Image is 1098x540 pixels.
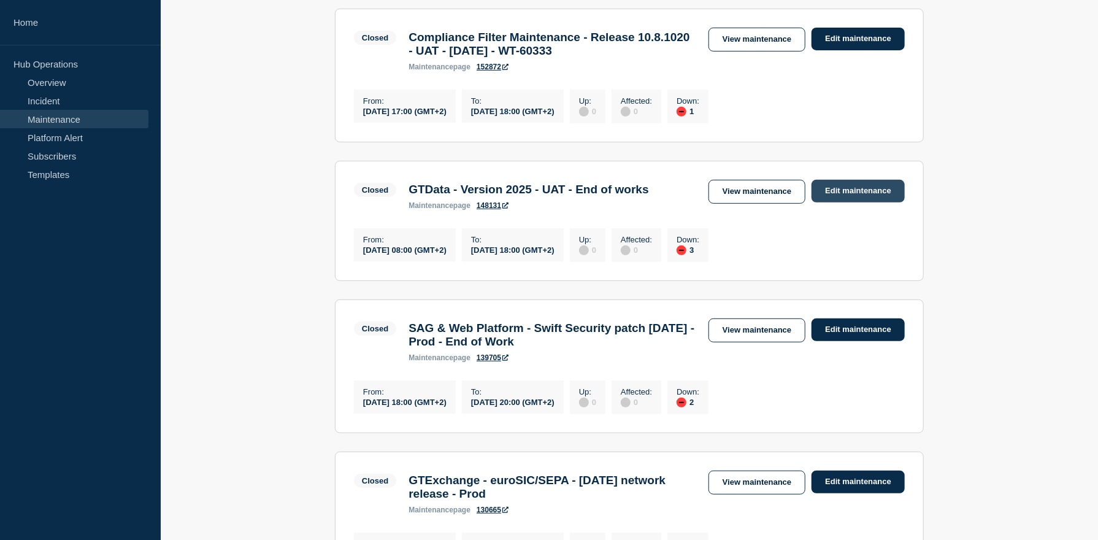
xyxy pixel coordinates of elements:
[471,244,555,255] div: [DATE] 18:00 (GMT+2)
[621,107,631,117] div: disabled
[579,96,596,106] p: Up :
[471,96,555,106] p: To :
[363,387,447,396] p: From :
[363,96,447,106] p: From :
[471,106,555,116] div: [DATE] 18:00 (GMT+2)
[409,474,696,501] h3: GTExchange - euroSIC/SEPA - [DATE] network release - Prod
[708,180,805,204] a: View maintenance
[621,396,652,407] div: 0
[812,28,905,50] a: Edit maintenance
[409,63,453,71] span: maintenance
[579,235,596,244] p: Up :
[677,106,699,117] div: 1
[579,106,596,117] div: 0
[708,28,805,52] a: View maintenance
[812,471,905,493] a: Edit maintenance
[579,398,589,407] div: disabled
[471,396,555,407] div: [DATE] 20:00 (GMT+2)
[363,235,447,244] p: From :
[363,244,447,255] div: [DATE] 08:00 (GMT+2)
[677,387,699,396] p: Down :
[477,353,509,362] a: 139705
[477,506,509,514] a: 130665
[621,398,631,407] div: disabled
[477,201,509,210] a: 148131
[409,506,470,514] p: page
[621,106,652,117] div: 0
[362,185,388,195] div: Closed
[621,387,652,396] p: Affected :
[677,235,699,244] p: Down :
[362,324,388,333] div: Closed
[677,96,699,106] p: Down :
[621,245,631,255] div: disabled
[677,245,686,255] div: down
[579,107,589,117] div: disabled
[471,387,555,396] p: To :
[471,235,555,244] p: To :
[363,396,447,407] div: [DATE] 18:00 (GMT+2)
[363,106,447,116] div: [DATE] 17:00 (GMT+2)
[708,318,805,342] a: View maintenance
[579,244,596,255] div: 0
[579,396,596,407] div: 0
[409,63,470,71] p: page
[621,244,652,255] div: 0
[477,63,509,71] a: 152872
[677,107,686,117] div: down
[677,244,699,255] div: 3
[409,183,648,196] h3: GTData - Version 2025 - UAT - End of works
[409,201,470,210] p: page
[812,318,905,341] a: Edit maintenance
[579,387,596,396] p: Up :
[409,322,696,349] h3: SAG & Web Platform - Swift Security patch [DATE] - Prod - End of Work
[621,96,652,106] p: Affected :
[362,33,388,42] div: Closed
[677,398,686,407] div: down
[708,471,805,495] a: View maintenance
[409,31,696,58] h3: Compliance Filter Maintenance - Release 10.8.1020 - UAT - [DATE] - WT-60333
[677,396,699,407] div: 2
[621,235,652,244] p: Affected :
[409,201,453,210] span: maintenance
[409,353,470,362] p: page
[579,245,589,255] div: disabled
[409,506,453,514] span: maintenance
[409,353,453,362] span: maintenance
[362,476,388,485] div: Closed
[812,180,905,202] a: Edit maintenance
